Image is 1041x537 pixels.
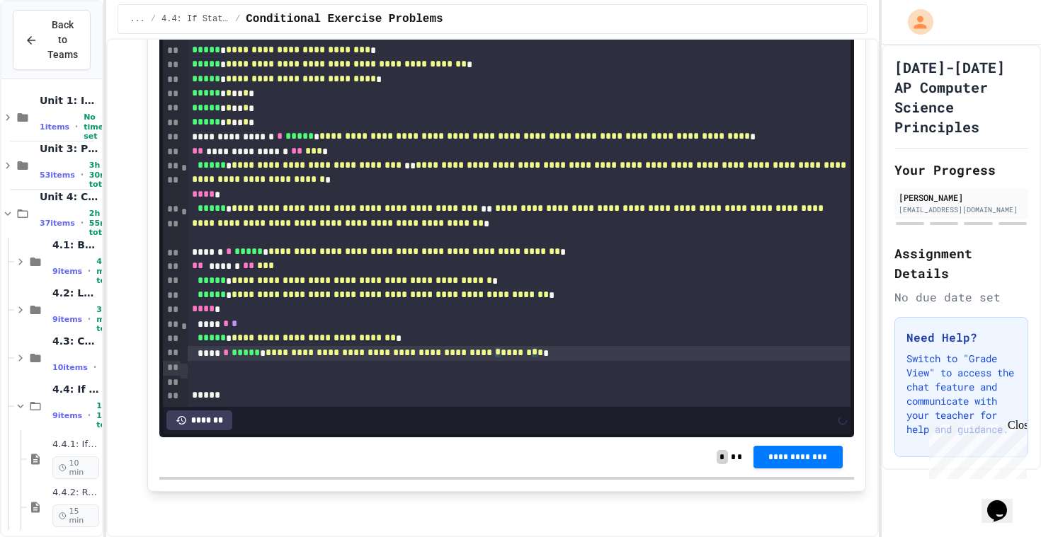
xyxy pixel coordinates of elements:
div: [EMAIL_ADDRESS][DOMAIN_NAME] [899,204,1024,215]
span: 37 items [40,219,75,228]
span: 1h 10m total [96,401,117,429]
span: 10 min [52,456,99,479]
div: Chat with us now!Close [6,6,98,90]
span: 1 items [40,122,69,132]
span: • [88,313,91,325]
span: 9 items [52,315,82,324]
iframe: chat widget [982,480,1027,523]
span: 3h 30m total [89,161,110,189]
div: No due date set [894,289,1028,306]
span: • [81,217,84,229]
span: 53 items [40,171,75,180]
h2: Assignment Details [894,243,1028,283]
span: No time set [84,112,103,141]
span: 4.4.2: Review - If Statements [52,487,99,499]
span: / [151,13,156,25]
span: 4.3: Comparison Operators [52,335,99,347]
span: 10 items [52,363,88,372]
h2: Your Progress [894,160,1028,180]
button: Back to Teams [13,10,91,70]
span: 30 min total [96,305,117,333]
span: Unit 4: Control Structures [40,190,99,203]
span: 9 items [52,267,82,276]
span: Conditional Exercise Problems [246,11,443,28]
span: 4.2: Logical Operators [52,287,99,299]
span: • [88,265,91,277]
span: 4.4: If Statements [52,383,99,395]
span: • [93,362,96,373]
p: Switch to "Grade View" to access the chat feature and communicate with your teacher for help and ... [906,352,1016,437]
span: Unit 3: Programming with Python [40,142,99,155]
span: 4.4: If Statements [161,13,229,25]
span: 2h 55m total [89,209,110,237]
span: ... [130,13,145,25]
div: My Account [893,6,937,38]
div: [PERSON_NAME] [899,191,1024,204]
span: 9 items [52,411,82,420]
span: Unit 1: Intro to Computer Science [40,94,99,107]
span: 40 min total [96,257,117,285]
iframe: chat widget [923,419,1027,479]
span: 4.4.1: If Statements [52,439,99,451]
span: / [235,13,240,25]
h3: Need Help? [906,329,1016,346]
span: 4.1: Booleans [52,238,99,251]
span: • [88,410,91,421]
span: 15 min [52,504,99,527]
span: 35 min total [102,353,123,381]
span: • [81,169,84,180]
span: • [75,121,78,132]
h1: [DATE]-[DATE] AP Computer Science Principles [894,57,1028,137]
span: Back to Teams [46,18,79,62]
